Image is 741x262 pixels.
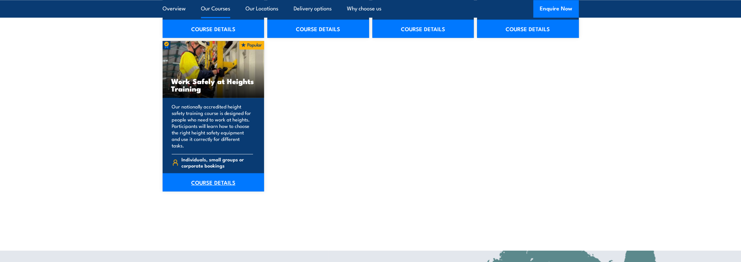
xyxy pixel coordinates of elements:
[372,19,474,38] a: COURSE DETAILS
[163,19,264,38] a: COURSE DETAILS
[163,173,264,191] a: COURSE DETAILS
[171,77,256,92] h3: Work Safely at Heights Training
[181,156,253,168] span: Individuals, small groups or corporate bookings
[267,19,369,38] a: COURSE DETAILS
[172,103,253,149] p: Our nationally accredited height safety training course is designed for people who need to work a...
[477,19,579,38] a: COURSE DETAILS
